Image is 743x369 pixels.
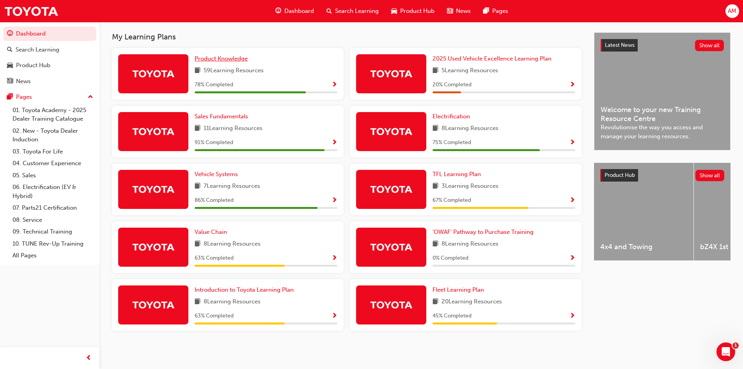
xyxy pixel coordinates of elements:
[433,138,471,147] span: 75 % Completed
[9,104,96,125] a: 01. Toyota Academy - 2025 Dealer Training Catalogue
[433,55,551,62] span: 2025 Used Vehicle Excellence Learning Plan
[132,182,175,196] img: Trak
[195,138,233,147] span: 91 % Completed
[3,74,96,89] a: News
[7,30,13,37] span: guage-icon
[442,66,498,76] span: 5 Learning Resources
[16,45,59,54] div: Search Learning
[335,7,379,16] span: Search Learning
[385,3,441,19] a: car-iconProduct Hub
[195,196,234,205] span: 86 % Completed
[433,239,438,249] span: book-icon
[195,124,200,134] span: book-icon
[442,182,498,191] span: 3 Learning Resources
[195,80,233,89] span: 78 % Completed
[433,124,438,134] span: book-icon
[569,82,575,89] span: Show Progress
[441,3,477,19] a: news-iconNews
[3,90,96,104] button: Pages
[269,3,320,19] a: guage-iconDashboard
[716,342,735,361] iframe: Intercom live chat
[447,6,453,16] span: news-icon
[433,285,487,294] a: Fleet Learning Plan
[370,67,413,80] img: Trak
[332,139,337,146] span: Show Progress
[9,238,96,250] a: 10. TUNE Rev-Up Training
[695,170,725,181] button: Show all
[433,113,470,120] span: Electrification
[725,4,739,18] button: AM
[9,214,96,226] a: 08. Service
[195,182,200,191] span: book-icon
[600,242,687,251] span: 4x4 and Towing
[284,7,314,16] span: Dashboard
[195,54,251,63] a: Product Knowledge
[492,7,508,16] span: Pages
[332,311,337,321] button: Show Progress
[195,239,200,249] span: book-icon
[16,77,31,86] div: News
[728,7,736,16] span: AM
[195,112,251,121] a: Sales Fundamentals
[433,286,484,293] span: Fleet Learning Plan
[332,253,337,263] button: Show Progress
[605,172,635,178] span: Product Hub
[3,27,96,41] a: Dashboard
[442,297,502,307] span: 20 Learning Resources
[9,181,96,202] a: 06. Electrification (EV & Hybrid)
[433,80,472,89] span: 20 % Completed
[569,255,575,262] span: Show Progress
[86,353,92,363] span: prev-icon
[132,67,175,80] img: Trak
[195,285,297,294] a: Introduction to Toyota Learning Plan
[195,312,234,321] span: 63 % Completed
[132,240,175,254] img: Trak
[195,286,294,293] span: Introduction to Toyota Learning Plan
[605,42,635,48] span: Latest News
[433,171,481,178] span: TFL Learning Plan
[195,55,248,62] span: Product Knowledge
[433,312,472,321] span: 45 % Completed
[7,94,13,101] span: pages-icon
[569,253,575,263] button: Show Progress
[391,6,397,16] span: car-icon
[370,240,413,254] img: Trak
[332,138,337,148] button: Show Progress
[332,196,337,205] button: Show Progress
[7,62,13,69] span: car-icon
[477,3,514,19] a: pages-iconPages
[569,138,575,148] button: Show Progress
[483,6,489,16] span: pages-icon
[569,313,575,320] span: Show Progress
[370,298,413,312] img: Trak
[370,125,413,138] img: Trak
[275,6,281,16] span: guage-icon
[204,66,264,76] span: 59 Learning Resources
[601,39,724,52] a: Latest NewsShow all
[195,171,238,178] span: Vehicle Systems
[9,202,96,214] a: 07. Parts21 Certification
[594,163,693,260] a: 4x4 and Towing
[195,66,200,76] span: book-icon
[9,125,96,146] a: 02. New - Toyota Dealer Induction
[400,7,434,16] span: Product Hub
[3,58,96,73] a: Product Hub
[433,112,473,121] a: Electrification
[320,3,385,19] a: search-iconSearch Learning
[569,139,575,146] span: Show Progress
[16,93,32,102] div: Pages
[195,228,230,237] a: Value Chain
[88,92,93,102] span: up-icon
[594,32,731,150] a: Latest NewsShow allWelcome to your new Training Resource CentreRevolutionise the way you access a...
[112,32,582,41] h3: My Learning Plans
[195,170,241,179] a: Vehicle Systems
[433,228,537,237] a: 'OWAF' Pathway to Purchase Training
[433,182,438,191] span: book-icon
[9,226,96,238] a: 09. Technical Training
[569,197,575,204] span: Show Progress
[433,196,471,205] span: 67 % Completed
[433,66,438,76] span: book-icon
[195,254,234,263] span: 63 % Completed
[456,7,471,16] span: News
